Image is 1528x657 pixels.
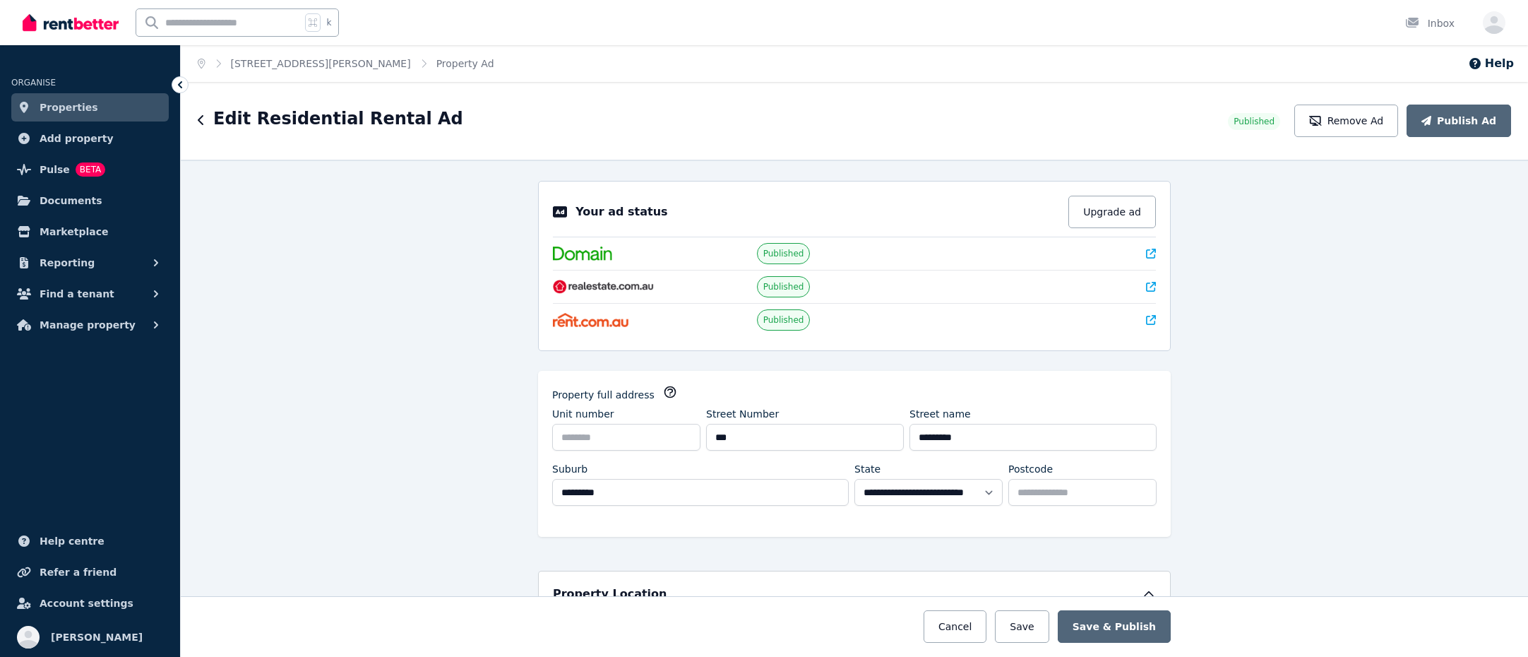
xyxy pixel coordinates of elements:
[231,58,411,69] a: [STREET_ADDRESS][PERSON_NAME]
[553,313,628,327] img: Rent.com.au
[11,78,56,88] span: ORGANISE
[552,462,587,476] label: Suburb
[553,280,654,294] img: RealEstate.com.au
[706,407,779,421] label: Street Number
[1407,105,1511,137] button: Publish Ad
[40,564,117,581] span: Refer a friend
[995,610,1049,643] button: Save
[1468,55,1514,72] button: Help
[40,130,114,147] span: Add property
[11,527,169,555] a: Help centre
[11,124,169,153] a: Add property
[552,407,614,421] label: Unit number
[1068,196,1156,228] button: Upgrade ad
[40,192,102,209] span: Documents
[1294,105,1398,137] button: Remove Ad
[854,462,881,476] label: State
[11,155,169,184] a: PulseBETA
[11,280,169,308] button: Find a tenant
[11,589,169,617] a: Account settings
[40,161,70,178] span: Pulse
[575,203,667,220] p: Your ad status
[76,162,105,177] span: BETA
[1234,116,1275,127] span: Published
[553,586,667,603] h5: Property Location
[11,311,169,339] button: Manage property
[552,388,655,402] label: Property full address
[40,99,98,116] span: Properties
[909,407,971,421] label: Street name
[11,558,169,586] a: Refer a friend
[763,314,804,326] span: Published
[1405,16,1455,30] div: Inbox
[40,595,133,612] span: Account settings
[1480,609,1514,643] iframe: Intercom live chat
[11,249,169,277] button: Reporting
[11,218,169,246] a: Marketplace
[763,281,804,292] span: Published
[763,248,804,259] span: Published
[1008,462,1053,476] label: Postcode
[924,610,986,643] button: Cancel
[11,93,169,122] a: Properties
[51,629,143,646] span: [PERSON_NAME]
[11,187,169,215] a: Documents
[326,17,331,28] span: k
[553,247,612,261] img: Domain.com.au
[40,533,105,550] span: Help centre
[40,223,108,240] span: Marketplace
[181,45,511,82] nav: Breadcrumb
[23,12,119,33] img: RentBetter
[40,285,114,302] span: Find a tenant
[213,107,463,130] h1: Edit Residential Rental Ad
[1058,610,1171,643] button: Save & Publish
[40,254,95,271] span: Reporting
[436,58,494,69] a: Property Ad
[40,316,136,333] span: Manage property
